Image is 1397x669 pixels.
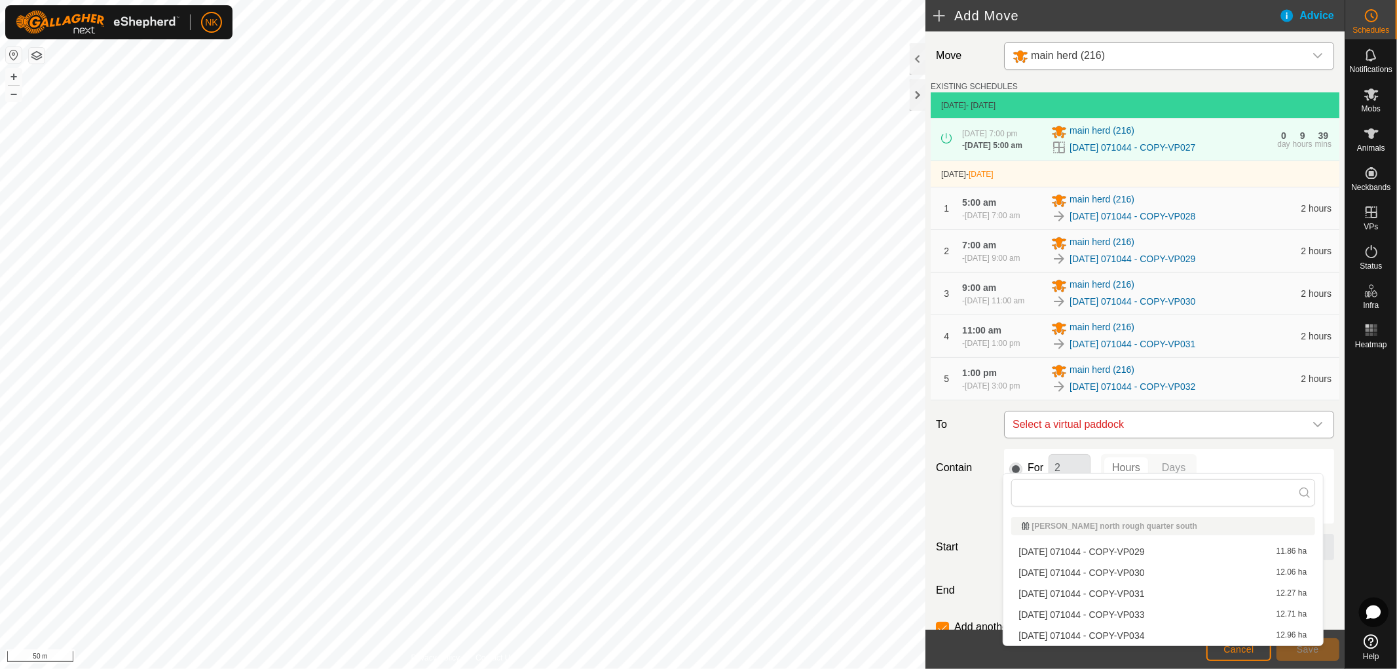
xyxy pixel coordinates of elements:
[1301,246,1332,256] span: 2 hours
[944,288,949,299] span: 3
[6,69,22,85] button: +
[941,101,966,110] span: [DATE]
[1051,336,1067,352] img: To
[1011,584,1315,603] li: 2025-08-13 071044 - COPY-VP031
[1355,341,1387,349] span: Heatmap
[475,652,514,664] a: Contact Us
[1007,43,1305,69] span: main herd
[1363,653,1379,660] span: Help
[931,42,999,70] label: Move
[1011,605,1315,624] li: 2025-08-13 071044 - COPY-VP033
[1022,522,1305,530] div: [PERSON_NAME] north rough quarter south
[1315,140,1332,148] div: mins
[1357,144,1385,152] span: Animals
[1350,66,1392,73] span: Notifications
[1364,223,1378,231] span: VPs
[1360,262,1382,270] span: Status
[962,210,1020,221] div: -
[1279,8,1345,24] div: Advice
[944,373,949,384] span: 5
[1363,301,1379,309] span: Infra
[1070,235,1134,251] span: main herd (216)
[969,170,994,179] span: [DATE]
[1070,210,1195,223] a: [DATE] 071044 - COPY-VP028
[1276,589,1307,598] span: 12.27 ha
[1011,563,1315,583] li: 2025-08-13 071044 - COPY-VP030
[1223,644,1254,655] span: Cancel
[962,140,1022,151] div: -
[1019,610,1145,619] span: [DATE] 071044 - COPY-VP033
[965,381,1020,391] span: [DATE] 3:00 pm
[1276,610,1307,619] span: 12.71 ha
[1051,251,1067,267] img: To
[1276,568,1307,577] span: 12.06 ha
[29,48,45,64] button: Map Layers
[1277,140,1290,148] div: day
[1019,589,1145,598] span: [DATE] 071044 - COPY-VP031
[944,246,949,256] span: 2
[944,203,949,214] span: 1
[965,339,1020,348] span: [DATE] 1:00 pm
[1007,411,1305,438] span: Select a virtual paddock
[1019,547,1145,556] span: [DATE] 071044 - COPY-VP029
[962,325,1001,335] span: 11:00 am
[1019,631,1145,640] span: [DATE] 071044 - COPY-VP034
[1276,547,1307,556] span: 11.86 ha
[931,583,999,598] label: End
[6,47,22,63] button: Reset Map
[6,86,22,102] button: –
[962,295,1024,307] div: -
[1300,131,1305,140] div: 9
[1070,141,1195,155] a: [DATE] 071044 - COPY-VP027
[962,252,1020,264] div: -
[944,331,949,341] span: 4
[1019,568,1145,577] span: [DATE] 071044 - COPY-VP030
[1028,463,1043,473] label: For
[1301,288,1332,299] span: 2 hours
[962,380,1020,392] div: -
[1070,337,1195,351] a: [DATE] 071044 - COPY-VP031
[1051,294,1067,309] img: To
[1293,140,1313,148] div: hours
[1301,331,1332,341] span: 2 hours
[962,337,1020,349] div: -
[1318,131,1329,140] div: 39
[1362,105,1381,113] span: Mobs
[965,254,1020,263] span: [DATE] 9:00 am
[931,411,999,438] label: To
[1305,411,1331,438] div: dropdown trigger
[931,81,1018,92] label: EXISTING SCHEDULES
[411,652,460,664] a: Privacy Policy
[954,622,1090,632] label: Add another scheduled move
[1281,131,1286,140] div: 0
[962,240,996,250] span: 7:00 am
[1297,644,1319,655] span: Save
[966,170,994,179] span: -
[1301,373,1332,384] span: 2 hours
[1351,183,1390,191] span: Neckbands
[1070,363,1134,379] span: main herd (216)
[962,129,1017,138] span: [DATE] 7:00 pm
[205,16,217,29] span: NK
[965,211,1020,220] span: [DATE] 7:00 am
[1070,193,1134,208] span: main herd (216)
[1301,203,1332,214] span: 2 hours
[1011,626,1315,645] li: 2025-08-13 071044 - COPY-VP034
[965,296,1024,305] span: [DATE] 11:00 am
[1011,542,1315,562] li: 2025-08-13 071044 - COPY-VP029
[1070,320,1134,336] span: main herd (216)
[1070,278,1134,294] span: main herd (216)
[1345,629,1397,666] a: Help
[931,460,999,476] label: Contain
[1070,295,1195,309] a: [DATE] 071044 - COPY-VP030
[962,282,996,293] span: 9:00 am
[1070,252,1195,266] a: [DATE] 071044 - COPY-VP029
[933,8,1278,24] h2: Add Move
[1276,638,1339,661] button: Save
[962,197,996,208] span: 5:00 am
[1276,631,1307,640] span: 12.96 ha
[962,368,997,378] span: 1:00 pm
[965,141,1022,150] span: [DATE] 5:00 am
[1051,379,1067,394] img: To
[1051,208,1067,224] img: To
